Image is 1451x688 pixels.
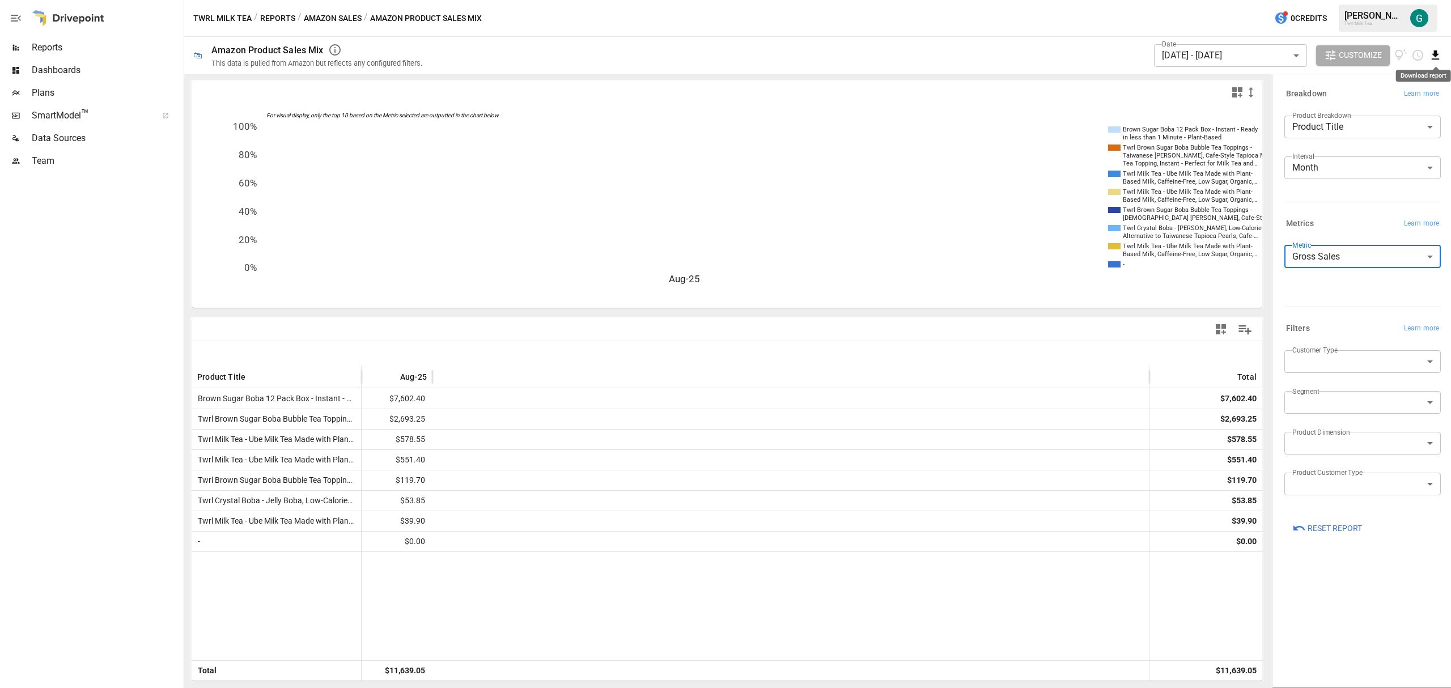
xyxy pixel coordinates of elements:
[239,149,257,160] text: 80%
[81,107,89,121] span: ™
[1292,111,1351,120] label: Product Breakdown
[364,11,368,26] div: /
[1403,2,1435,34] button: Gordon Hagedorn
[193,50,202,61] div: 🛍
[1284,156,1441,179] div: Month
[367,450,427,470] span: $551.40
[1123,144,1252,151] text: Twrl Brown Sugar Boba Bubble Tea Toppings -
[1404,323,1439,334] span: Learn more
[197,371,245,383] span: Product Title
[32,154,181,168] span: Team
[1123,134,1221,141] text: in less than 1 Minute - Plant-Based
[1123,232,1258,240] text: Alternative to Taiwanese Tapioca Pearls, Cafe-…
[1227,450,1257,470] div: $551.40
[367,532,427,551] span: $0.00
[1162,39,1176,49] label: Date
[1123,178,1257,185] text: Based Milk, Caffeine-Free, Low Sugar, Organic,…
[1292,151,1314,161] label: Interval
[211,59,422,67] div: This data is pulled from Amazon but reflects any configured filters.
[193,455,784,464] span: Twrl Milk Tea - Ube Milk Tea Made with Plant-Based Milk, Caffeine-Free, Low Sugar, Organic, Antio...
[1123,243,1253,250] text: Twrl Milk Tea - Ube Milk Tea Made with Plant-
[239,177,257,189] text: 60%
[1154,44,1307,67] div: [DATE] - [DATE]
[1429,49,1442,62] button: Download report
[1284,245,1441,268] div: Gross Sales
[1232,511,1257,531] div: $39.90
[193,496,881,505] span: Twrl Crystal Boba - Jelly Boba, Low-Calorie Alternative to Taiwanese Tapioca Pearls, Cafe-Style T...
[1292,240,1311,250] label: Metric
[247,369,262,385] button: Sort
[367,389,427,409] span: $7,602.40
[304,11,362,26] button: Amazon Sales
[1404,88,1439,100] span: Learn more
[1308,521,1362,536] span: Reset Report
[260,11,295,26] button: Reports
[1123,214,1309,222] text: [DEMOGRAPHIC_DATA] [PERSON_NAME], Cafe-Style Tapioca Mil…
[32,109,150,122] span: SmartModel
[1220,389,1257,409] div: $7,602.40
[1292,387,1319,396] label: Segment
[1236,532,1257,551] div: $0.00
[1292,468,1363,477] label: Product Customer Type
[1344,10,1403,21] div: [PERSON_NAME]
[367,491,427,511] span: $53.85
[239,234,257,245] text: 20%
[1232,491,1257,511] div: $53.85
[1123,250,1257,258] text: Based Milk, Caffeine-Free, Low Sugar, Organic,…
[192,104,1263,308] svg: A chart.
[1344,21,1403,26] div: Twrl Milk Tea
[1292,427,1350,437] label: Product Dimension
[244,262,257,273] text: 0%
[1291,11,1327,26] span: 0 Credits
[193,414,897,423] span: Twrl Brown Sugar Boba Bubble Tea Toppings - Taiwanese Boba Pearls, Cafe-Style Tapioca Milk Tea To...
[193,666,217,675] span: Total
[1123,206,1252,214] text: Twrl Brown Sugar Boba Bubble Tea Toppings -
[1232,317,1258,342] button: Manage Columns
[1220,409,1257,429] div: $2,693.25
[367,470,427,490] span: $119.70
[193,516,719,525] span: Twrl Milk Tea - Ube Milk Tea Made with Plant-Based Milk, Caffeine-Free, Low Sugar, Organic, Antio...
[32,63,181,77] span: Dashboards
[211,45,324,56] div: Amazon Product Sales Mix
[1286,322,1310,335] h6: Filters
[367,430,427,449] span: $578.55
[1404,218,1439,230] span: Learn more
[1123,126,1258,133] text: Brown Sugar Boba 12 Pack Box - Instant - Ready
[669,273,700,284] text: Aug-25
[1237,372,1257,381] div: Total
[239,206,257,217] text: 40%
[1284,518,1370,538] button: Reset Report
[1123,196,1257,203] text: Based Milk, Caffeine-Free, Low Sugar, Organic,…
[32,131,181,145] span: Data Sources
[193,537,200,546] span: -
[1123,224,1262,232] text: Twrl Crystal Boba - [PERSON_NAME], Low-Calorie
[1411,49,1424,62] button: Schedule report
[1410,9,1428,27] img: Gordon Hagedorn
[1394,45,1407,66] button: View documentation
[193,435,779,444] span: Twrl Milk Tea - Ube Milk Tea Made with Plant-Based Milk, Caffeine-Free, Low Sugar, Organic, Antio...
[1396,70,1451,82] div: Download report
[1286,218,1314,230] h6: Metrics
[1292,345,1338,355] label: Customer Type
[1286,88,1327,100] h6: Breakdown
[1216,661,1257,681] div: $11,639.05
[193,475,729,485] span: Twrl Brown Sugar Boba Bubble Tea Toppings - Taiwanese Boba Pearls, Cafe-Style Tapioca Milk Tea To...
[1123,160,1257,167] text: Tea Topping, Instant - Perfect for Milk Tea and…
[1339,48,1382,62] span: Customize
[254,11,258,26] div: /
[367,661,427,681] span: $11,639.05
[1227,470,1257,490] div: $119.70
[1123,188,1253,196] text: Twrl Milk Tea - Ube Milk Tea Made with Plant-
[383,369,399,385] button: Sort
[32,86,181,100] span: Plans
[1123,261,1125,268] text: -
[1316,45,1390,66] button: Customize
[1270,8,1331,29] button: 0Credits
[400,371,427,383] span: Aug-25
[32,41,181,54] span: Reports
[367,511,427,531] span: $39.90
[1284,116,1441,138] div: Product Title
[193,11,252,26] button: Twrl Milk Tea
